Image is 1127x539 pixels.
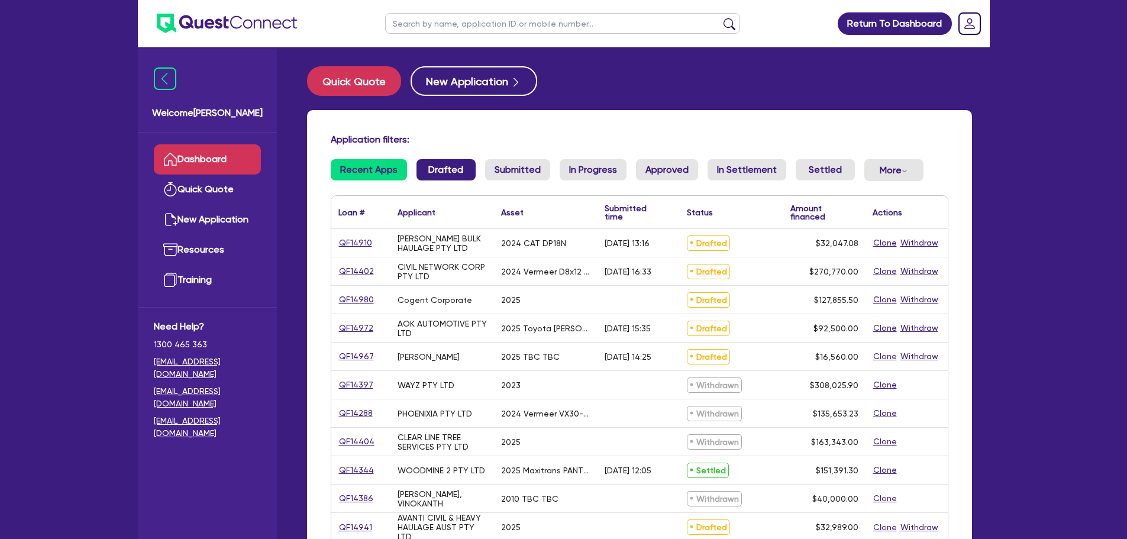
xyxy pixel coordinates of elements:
button: Clone [873,293,897,306]
a: [EMAIL_ADDRESS][DOMAIN_NAME] [154,415,261,440]
div: 2024 Vermeer D8x12 HDD [501,267,590,276]
div: WOODMINE 2 PTY LTD [398,466,485,475]
button: Withdraw [900,264,939,278]
button: Clone [873,321,897,335]
span: Need Help? [154,319,261,334]
a: Resources [154,235,261,265]
a: QF14386 [338,492,374,505]
button: Clone [873,463,897,477]
span: $163,343.00 [811,437,858,447]
a: Quick Quote [154,175,261,205]
a: Training [154,265,261,295]
button: Clone [873,492,897,505]
span: $151,391.30 [816,466,858,475]
button: New Application [411,66,537,96]
a: QF14288 [338,406,373,420]
a: [EMAIL_ADDRESS][DOMAIN_NAME] [154,385,261,410]
div: PHOENIXIA PTY LTD [398,409,472,418]
div: [PERSON_NAME], VINOKANTH [398,489,487,508]
span: $32,047.08 [816,238,858,248]
div: 2023 [501,380,521,390]
div: [DATE] 14:25 [605,352,651,362]
button: Clone [873,350,897,363]
div: [DATE] 13:16 [605,238,650,248]
button: Clone [873,264,897,278]
div: 2025 [501,295,521,305]
img: resources [163,243,177,257]
span: Withdrawn [687,406,742,421]
span: $135,653.23 [813,409,858,418]
button: Withdraw [900,293,939,306]
div: [PERSON_NAME] [398,352,460,362]
input: Search by name, application ID or mobile number... [385,13,740,34]
div: [DATE] 15:35 [605,324,651,333]
div: WAYZ PTY LTD [398,380,454,390]
button: Clone [873,406,897,420]
span: $32,989.00 [816,522,858,532]
div: [PERSON_NAME] BULK HAULAGE PTY LTD [398,234,487,253]
a: Dropdown toggle [954,8,985,39]
a: QF14941 [338,521,373,534]
a: QF14344 [338,463,374,477]
div: Submitted time [605,204,662,221]
div: [DATE] 16:33 [605,267,651,276]
div: Asset [501,208,524,217]
button: Quick Quote [307,66,401,96]
span: $16,560.00 [815,352,858,362]
div: Cogent Corporate [398,295,472,305]
img: quest-connect-logo-blue [157,14,297,33]
a: QF14980 [338,293,374,306]
a: QF14972 [338,321,374,335]
button: Withdraw [900,521,939,534]
button: Clone [873,435,897,448]
button: Clone [873,521,897,534]
span: Withdrawn [687,491,742,506]
span: 1300 465 363 [154,338,261,351]
div: Amount financed [790,204,858,221]
a: QF14397 [338,378,374,392]
a: Settled [796,159,855,180]
span: Withdrawn [687,434,742,450]
a: QF14967 [338,350,374,363]
a: Dashboard [154,144,261,175]
a: Approved [636,159,698,180]
img: new-application [163,212,177,227]
a: Recent Apps [331,159,407,180]
div: AOK AUTOMOTIVE PTY LTD [398,319,487,338]
span: Withdrawn [687,377,742,393]
a: Quick Quote [307,66,411,96]
div: CIVIL NETWORK CORP PTY LTD [398,262,487,281]
div: Applicant [398,208,435,217]
div: 2024 CAT DP18N [501,238,566,248]
div: Loan # [338,208,364,217]
span: Drafted [687,519,730,535]
button: Withdraw [900,236,939,250]
a: Submitted [485,159,550,180]
a: In Settlement [708,159,786,180]
span: Drafted [687,292,730,308]
span: $270,770.00 [809,267,858,276]
button: Clone [873,378,897,392]
a: New Application [154,205,261,235]
div: CLEAR LINE TREE SERVICES PTY LTD [398,433,487,451]
div: [DATE] 12:05 [605,466,651,475]
img: training [163,273,177,287]
button: Clone [873,236,897,250]
button: Withdraw [900,350,939,363]
span: Drafted [687,349,730,364]
span: Drafted [687,235,730,251]
img: icon-menu-close [154,67,176,90]
div: 2025 Toyota [PERSON_NAME] [501,324,590,333]
div: 2025 [501,437,521,447]
span: Settled [687,463,729,478]
div: Actions [873,208,902,217]
span: $92,500.00 [813,324,858,333]
h4: Application filters: [331,134,948,145]
span: Welcome [PERSON_NAME] [152,106,263,120]
span: Drafted [687,264,730,279]
div: 2010 TBC TBC [501,494,558,504]
div: Status [687,208,713,217]
span: $127,855.50 [814,295,858,305]
a: [EMAIL_ADDRESS][DOMAIN_NAME] [154,356,261,380]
